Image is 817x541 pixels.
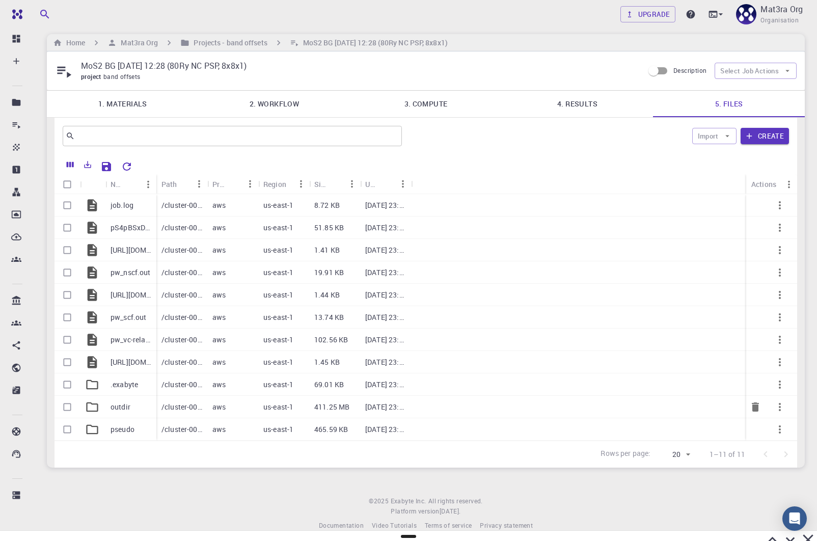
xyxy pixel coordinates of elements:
p: us-east-1 [263,245,293,255]
span: project [81,72,103,80]
p: [URL][DOMAIN_NAME] [111,290,151,300]
button: Sort [124,176,140,193]
h6: MoS2 BG [DATE] 12:28 (80Ry NC PSP, 8x8x1) [299,37,448,48]
button: Create [741,128,789,144]
p: /cluster-001-share/groups/exabyte-io/band-offsets/mos2-bg-2025-08-12-12-28-80ry-nc-psp-8x8x1-pS4p... [161,290,202,300]
p: .exabyte [111,380,138,390]
a: 4. Results [502,91,653,117]
p: aws [212,380,226,390]
p: us-east-1 [263,380,293,390]
span: Privacy statement [480,521,533,529]
p: /cluster-001-share/groups/exabyte-io/band-offsets/mos2-bg-2025-08-12-12-28-80ry-nc-psp-8x8x1-pS4p... [161,267,202,278]
button: Menu [293,176,309,192]
p: /cluster-001-share/groups/exabyte-io/band-offsets/mos2-bg-2025-08-12-12-28-80ry-nc-psp-8x8x1-pS4p... [161,312,202,322]
p: [DATE] 23:30 [365,402,406,412]
button: Sort [226,176,242,192]
button: Menu [781,176,797,193]
p: job.log [111,200,133,210]
p: /cluster-001-share/groups/exabyte-io/band-offsets/mos2-bg-2025-08-12-12-28-80ry-nc-psp-8x8x1-pS4p... [161,335,202,345]
p: /cluster-001-share/groups/exabyte-io/band-offsets/mos2-bg-2025-08-12-12-28-80ry-nc-psp-8x8x1-pS4p... [161,402,202,412]
div: Actions [746,174,797,194]
button: Upgrade [620,6,676,22]
p: 69.01 KB [314,380,344,390]
p: MoS2 BG [DATE] 12:28 (80Ry NC PSP, 8x8x1) [81,60,636,72]
div: Open Intercom Messenger [782,506,807,531]
p: pw_vc-relax.out [111,335,151,345]
p: 51.85 KB [314,223,344,233]
p: 1–11 of 11 [710,449,746,459]
p: 411.25 MB [314,402,349,412]
button: Import [692,128,737,144]
a: Video Tutorials [372,521,417,531]
button: Menu [395,176,411,192]
p: aws [212,223,226,233]
button: Export [79,156,96,173]
span: Description [673,66,706,74]
span: [DATE] . [440,507,461,515]
a: 1. Materials [47,91,199,117]
div: Updated [365,174,378,194]
p: aws [212,200,226,210]
p: [DATE] 23:30 [365,424,406,435]
p: aws [212,424,226,435]
button: Menu [191,176,207,192]
div: Name [111,174,124,194]
p: us-east-1 [263,357,293,367]
p: /cluster-001-share/groups/exabyte-io/band-offsets/mos2-bg-2025-08-12-12-28-80ry-nc-psp-8x8x1-pS4p... [161,424,202,435]
p: us-east-1 [263,290,293,300]
span: Terms of service [425,521,472,529]
p: [URL][DOMAIN_NAME] [111,357,151,367]
p: aws [212,267,226,278]
p: 1.45 KB [314,357,340,367]
button: Menu [140,176,156,193]
button: Reset Explorer Settings [117,156,137,177]
span: All rights reserved. [428,496,483,506]
h6: Mat3ra Org [117,37,158,48]
span: Organisation [760,15,799,25]
div: Updated [360,174,411,194]
p: 8.72 KB [314,200,340,210]
a: Documentation [319,521,364,531]
div: Name [105,174,156,194]
img: Mat3ra Org [736,4,756,24]
p: aws [212,290,226,300]
a: 3. Compute [350,91,502,117]
div: Path [161,174,177,194]
p: 102.56 KB [314,335,348,345]
img: logo [8,9,22,19]
p: us-east-1 [263,335,293,345]
p: us-east-1 [263,402,293,412]
p: /cluster-001-share/groups/exabyte-io/band-offsets/mos2-bg-2025-08-12-12-28-80ry-nc-psp-8x8x1-pS4p... [161,245,202,255]
span: Exabyte Inc. [391,497,426,505]
p: pS4pBSxDLXcbFsNzf.json [111,223,151,233]
span: Documentation [319,521,364,529]
p: aws [212,335,226,345]
span: © 2025 [369,496,390,506]
p: [DATE] 23:30 [365,290,406,300]
p: pw_scf.out [111,312,147,322]
p: [URL][DOMAIN_NAME] [111,245,151,255]
div: Actions [751,174,776,194]
span: Platform version [391,506,439,517]
p: /cluster-001-share/groups/exabyte-io/band-offsets/mos2-bg-2025-08-12-12-28-80ry-nc-psp-8x8x1-pS4p... [161,223,202,233]
div: Provider [207,174,258,194]
span: Video Tutorials [372,521,417,529]
div: Provider [212,174,226,194]
p: aws [212,312,226,322]
div: Region [263,174,286,194]
p: 19.91 KB [314,267,344,278]
p: aws [212,245,226,255]
p: 465.59 KB [314,424,348,435]
div: Path [156,174,207,194]
p: Mat3ra Org [760,3,803,15]
p: [DATE] 23:30 [365,335,406,345]
a: [DATE]. [440,506,461,517]
h6: Home [62,37,85,48]
div: Icon [80,174,105,194]
p: [DATE] 23:30 [365,357,406,367]
button: Select Job Actions [715,63,797,79]
a: Privacy statement [480,521,533,531]
button: Menu [242,176,258,192]
p: /cluster-001-share/groups/exabyte-io/band-offsets/mos2-bg-2025-08-12-12-28-80ry-nc-psp-8x8x1-pS4p... [161,357,202,367]
p: pw_nscf.out [111,267,151,278]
